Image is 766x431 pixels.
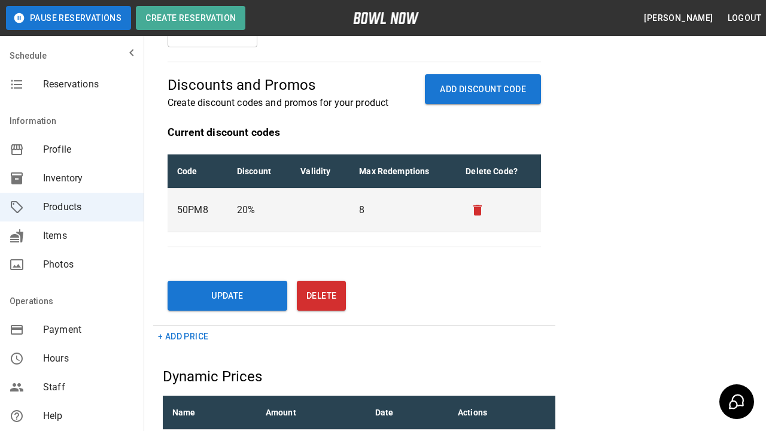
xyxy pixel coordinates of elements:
[177,203,218,217] p: 50PM8
[43,77,134,92] span: Reservations
[43,142,134,157] span: Profile
[43,323,134,337] span: Payment
[291,154,349,189] th: Validity
[168,125,541,140] p: Current discount codes
[163,367,555,386] h5: Dynamic Prices
[168,96,388,110] p: Create discount codes and promos for your product
[297,281,346,311] button: Delete
[168,74,388,96] p: Discounts and Promos
[43,351,134,366] span: Hours
[168,154,227,189] th: Code
[353,12,419,24] img: logo
[639,7,718,29] button: [PERSON_NAME]
[43,171,134,186] span: Inventory
[163,396,555,430] table: sticky table
[168,281,287,311] button: Update
[43,257,134,272] span: Photos
[227,154,291,189] th: Discount
[237,203,281,217] p: 20 %
[43,409,134,423] span: Help
[6,6,131,30] button: Pause Reservations
[366,396,448,430] th: Date
[43,229,134,243] span: Items
[43,380,134,394] span: Staff
[448,396,555,430] th: Actions
[256,396,366,430] th: Amount
[349,154,456,189] th: Max Redemptions
[43,200,134,214] span: Products
[163,396,256,430] th: Name
[153,326,213,348] button: + Add Price
[723,7,766,29] button: Logout
[168,154,541,232] table: sticky table
[359,203,446,217] p: 8
[425,74,541,105] button: ADD DISCOUNT CODE
[136,6,245,30] button: Create Reservation
[466,198,490,222] button: remove
[456,154,541,189] th: Delete Code?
